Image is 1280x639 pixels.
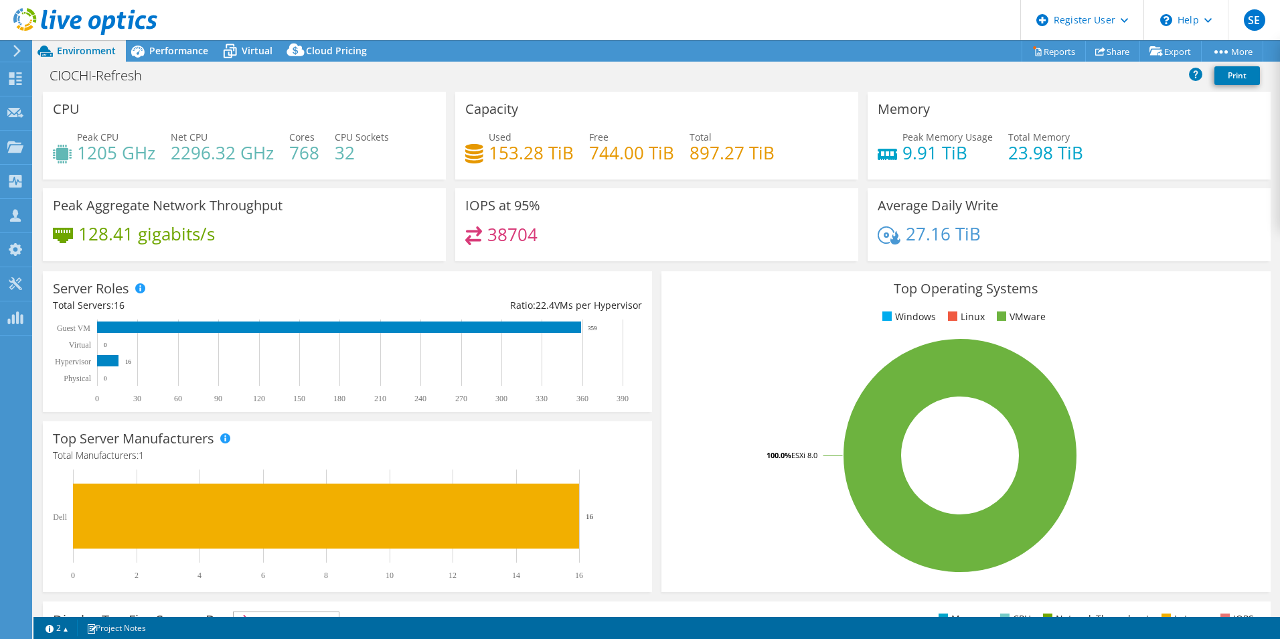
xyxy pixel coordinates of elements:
text: 12 [449,571,457,580]
h4: 32 [335,145,389,160]
text: 150 [293,394,305,403]
li: VMware [993,309,1046,324]
text: Physical [64,374,91,383]
text: 360 [576,394,588,403]
text: 8 [324,571,328,580]
text: 359 [588,325,597,332]
li: Latency [1158,612,1208,626]
text: 270 [455,394,467,403]
text: 10 [386,571,394,580]
text: 390 [617,394,629,403]
h4: 897.27 TiB [690,145,775,160]
span: Total Memory [1008,131,1070,143]
text: 16 [125,358,132,365]
span: Performance [149,44,208,57]
h4: 128.41 gigabits/s [78,226,215,241]
tspan: ESXi 8.0 [791,450,817,460]
span: Peak Memory Usage [902,131,993,143]
text: 6 [261,571,265,580]
text: 0 [104,375,107,382]
text: 180 [333,394,345,403]
text: 0 [71,571,75,580]
span: Cores [289,131,315,143]
h4: 153.28 TiB [489,145,574,160]
h4: 27.16 TiB [906,226,981,241]
h4: 38704 [487,227,538,242]
li: Windows [879,309,936,324]
h3: Memory [878,102,930,117]
text: 4 [197,571,202,580]
a: Reports [1022,41,1086,62]
h4: 744.00 TiB [589,145,674,160]
span: 22.4 [536,299,554,311]
li: Memory [935,612,988,626]
h4: 1205 GHz [77,145,155,160]
text: Guest VM [57,324,90,333]
li: Network Throughput [1040,612,1149,626]
text: 0 [104,342,107,348]
h3: Server Roles [53,281,129,296]
text: 2 [135,571,139,580]
h4: 2296.32 GHz [171,145,274,160]
text: 60 [174,394,182,403]
span: Net CPU [171,131,208,143]
span: SE [1244,9,1265,31]
text: Virtual [69,340,92,350]
h3: IOPS at 95% [465,198,540,213]
h3: Peak Aggregate Network Throughput [53,198,283,213]
h4: 9.91 TiB [902,145,993,160]
h3: Top Server Manufacturers [53,431,214,446]
text: 14 [512,571,520,580]
h3: Top Operating Systems [671,281,1261,296]
text: 300 [495,394,507,403]
h4: Total Manufacturers: [53,448,642,463]
text: Hypervisor [55,357,91,366]
span: Cloud Pricing [306,44,367,57]
text: 330 [536,394,548,403]
h3: CPU [53,102,80,117]
span: Total [690,131,712,143]
tspan: 100.0% [767,450,791,460]
a: Share [1085,41,1140,62]
li: CPU [997,612,1031,626]
span: IOPS [234,612,339,628]
span: Free [589,131,609,143]
h4: 23.98 TiB [1008,145,1083,160]
text: 90 [214,394,222,403]
span: 1 [139,449,144,461]
a: Project Notes [77,620,155,636]
span: CPU Sockets [335,131,389,143]
a: 2 [36,620,78,636]
li: IOPS [1217,612,1254,626]
span: 16 [114,299,125,311]
a: More [1201,41,1263,62]
svg: \n [1160,14,1172,26]
text: 0 [95,394,99,403]
text: 210 [374,394,386,403]
span: Environment [57,44,116,57]
div: Total Servers: [53,298,347,313]
h4: 768 [289,145,319,160]
h3: Average Daily Write [878,198,998,213]
span: Virtual [242,44,272,57]
text: 120 [253,394,265,403]
a: Export [1139,41,1202,62]
h3: Capacity [465,102,518,117]
text: 30 [133,394,141,403]
h1: CIOCHI-Refresh [44,68,163,83]
text: 16 [586,512,594,520]
div: Ratio: VMs per Hypervisor [347,298,642,313]
text: Dell [53,512,67,522]
a: Print [1214,66,1260,85]
text: 16 [575,571,583,580]
text: 240 [414,394,426,403]
li: Linux [945,309,985,324]
span: Peak CPU [77,131,118,143]
span: Used [489,131,511,143]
